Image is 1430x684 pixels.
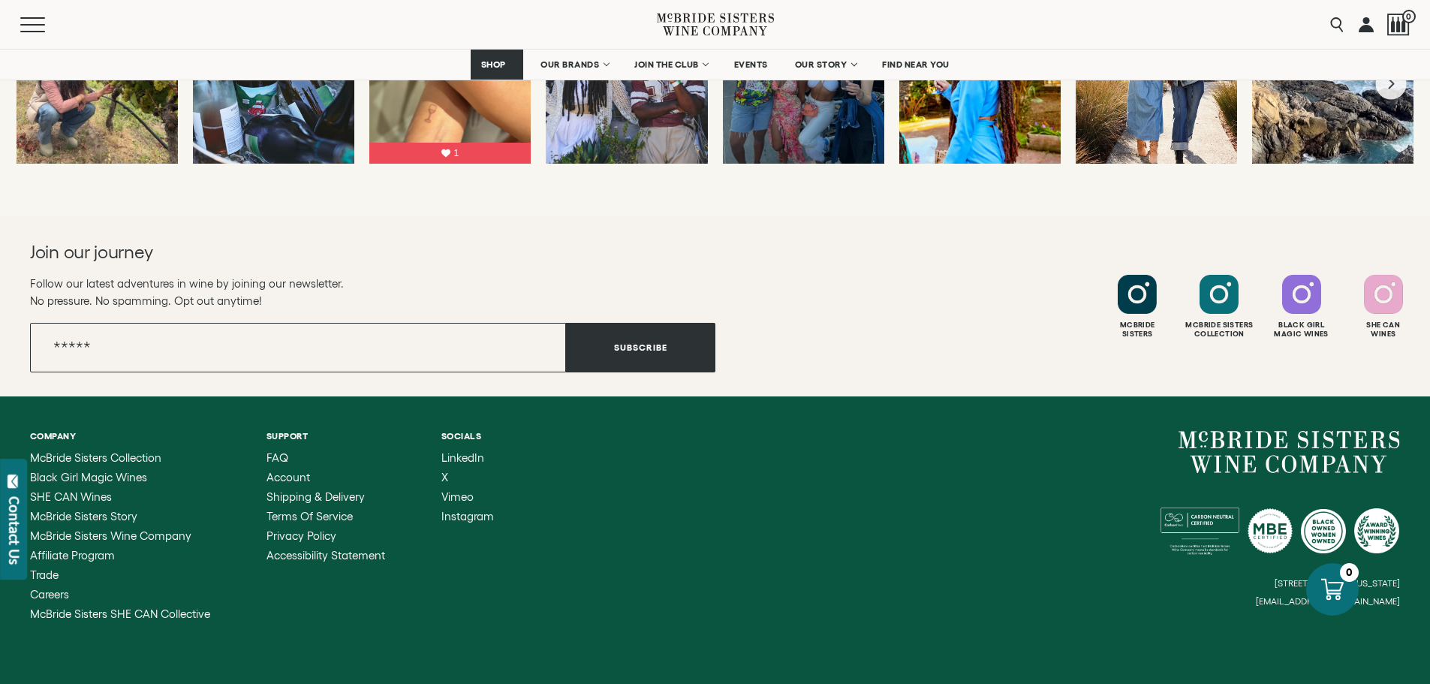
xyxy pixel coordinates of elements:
[734,59,768,70] span: EVENTS
[723,4,884,164] a: Day one of @bluenotejazzfestival was a success! See you all tomorrow at the @...
[266,491,385,503] a: Shipping & Delivery
[1252,4,1413,164] a: We talk a lot about the coasts of California and New Zealand. It’s because th...
[1344,321,1422,339] div: She Can Wines
[480,59,506,70] span: SHOP
[1340,563,1359,582] div: 0
[795,59,847,70] span: OUR STORY
[441,472,494,484] a: X
[441,451,484,464] span: LinkedIn
[1256,596,1400,607] small: [EMAIL_ADDRESS][DOMAIN_NAME]
[1263,275,1341,339] a: Follow Black Girl Magic Wines on Instagram Black GirlMagic Wines
[7,496,22,565] div: Contact Us
[20,17,74,32] button: Mobile Menu Trigger
[441,452,494,464] a: LinkedIn
[30,471,147,484] span: Black Girl Magic Wines
[1376,68,1407,99] button: Next slide
[266,511,385,523] a: Terms of Service
[30,569,210,581] a: Trade
[441,471,448,484] span: X
[30,550,210,562] a: Affiliate Program
[30,491,210,503] a: SHE CAN Wines
[30,549,115,562] span: Affiliate Program
[540,59,599,70] span: OUR BRANDS
[266,490,365,503] span: Shipping & Delivery
[17,4,178,164] a: It’s officially harvest season in California, and we’re out in the vines, che...
[1402,10,1416,23] span: 0
[30,451,161,464] span: McBride Sisters Collection
[266,471,310,484] span: Account
[625,50,717,80] a: JOIN THE CLUB
[1098,321,1176,339] div: Mcbride Sisters
[1098,275,1176,339] a: Follow McBride Sisters on Instagram McbrideSisters
[30,275,715,309] p: Follow our latest adventures in wine by joining our newsletter. No pressure. No spamming. Opt out...
[882,59,950,70] span: FIND NEAR YOU
[453,146,459,160] span: 1
[30,588,69,601] span: Careers
[634,59,699,70] span: JOIN THE CLUB
[471,50,523,80] a: SHOP
[441,511,494,523] a: Instagram
[1275,578,1400,588] small: [STREET_ADDRESS][US_STATE]
[30,510,137,523] span: McBride Sisters Story
[441,491,494,503] a: Vimeo
[1180,321,1258,339] div: Mcbride Sisters Collection
[441,490,474,503] span: Vimeo
[30,608,210,620] a: McBride Sisters SHE CAN Collective
[30,490,112,503] span: SHE CAN Wines
[30,240,646,264] h2: Join our journey
[30,472,210,484] a: Black Girl Magic Wines
[546,4,707,164] a: Wine was flowing, music was bumping, and good vibes all around . We had a tim...
[266,451,288,464] span: FAQ
[30,530,210,542] a: McBride Sisters Wine Company
[1076,4,1237,164] a: The vibes are in the air… harvest is getting closer here in California. With ...
[193,4,354,164] a: The wine was flowing, the music was soulful, and the energy? Unmatched. Here...
[1344,275,1422,339] a: Follow SHE CAN Wines on Instagram She CanWines
[266,530,385,542] a: Privacy Policy
[369,4,531,164] a: Birthday ink 🍷✨ My daughter and I got matching wine glass tattoos as a symb...
[566,323,715,372] button: Subscribe
[1263,321,1341,339] div: Black Girl Magic Wines
[266,529,336,542] span: Privacy Policy
[266,550,385,562] a: Accessibility Statement
[30,511,210,523] a: McBride Sisters Story
[266,452,385,464] a: FAQ
[30,607,210,620] span: McBride Sisters SHE CAN Collective
[785,50,866,80] a: OUR STORY
[899,4,1061,164] a: Happy Birthday to our very own ROBIN Today we raise a glass of McBride Sist...
[30,568,59,581] span: Trade
[724,50,778,80] a: EVENTS
[1179,431,1400,473] a: McBride Sisters Wine Company
[266,510,353,523] span: Terms of Service
[872,50,959,80] a: FIND NEAR YOU
[266,472,385,484] a: Account
[30,323,566,372] input: Email
[30,529,191,542] span: McBride Sisters Wine Company
[531,50,617,80] a: OUR BRANDS
[30,589,210,601] a: Careers
[1180,275,1258,339] a: Follow McBride Sisters Collection on Instagram Mcbride SistersCollection
[30,452,210,464] a: McBride Sisters Collection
